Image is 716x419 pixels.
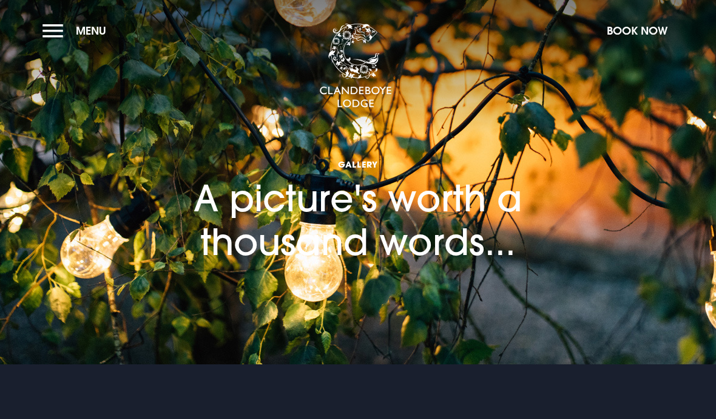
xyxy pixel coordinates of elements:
[115,107,601,264] h1: A picture's worth a thousand words...
[601,18,674,44] button: Book Now
[115,158,601,170] span: Gallery
[42,18,112,44] button: Menu
[76,24,106,38] span: Menu
[319,24,392,109] img: Clandeboye Lodge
